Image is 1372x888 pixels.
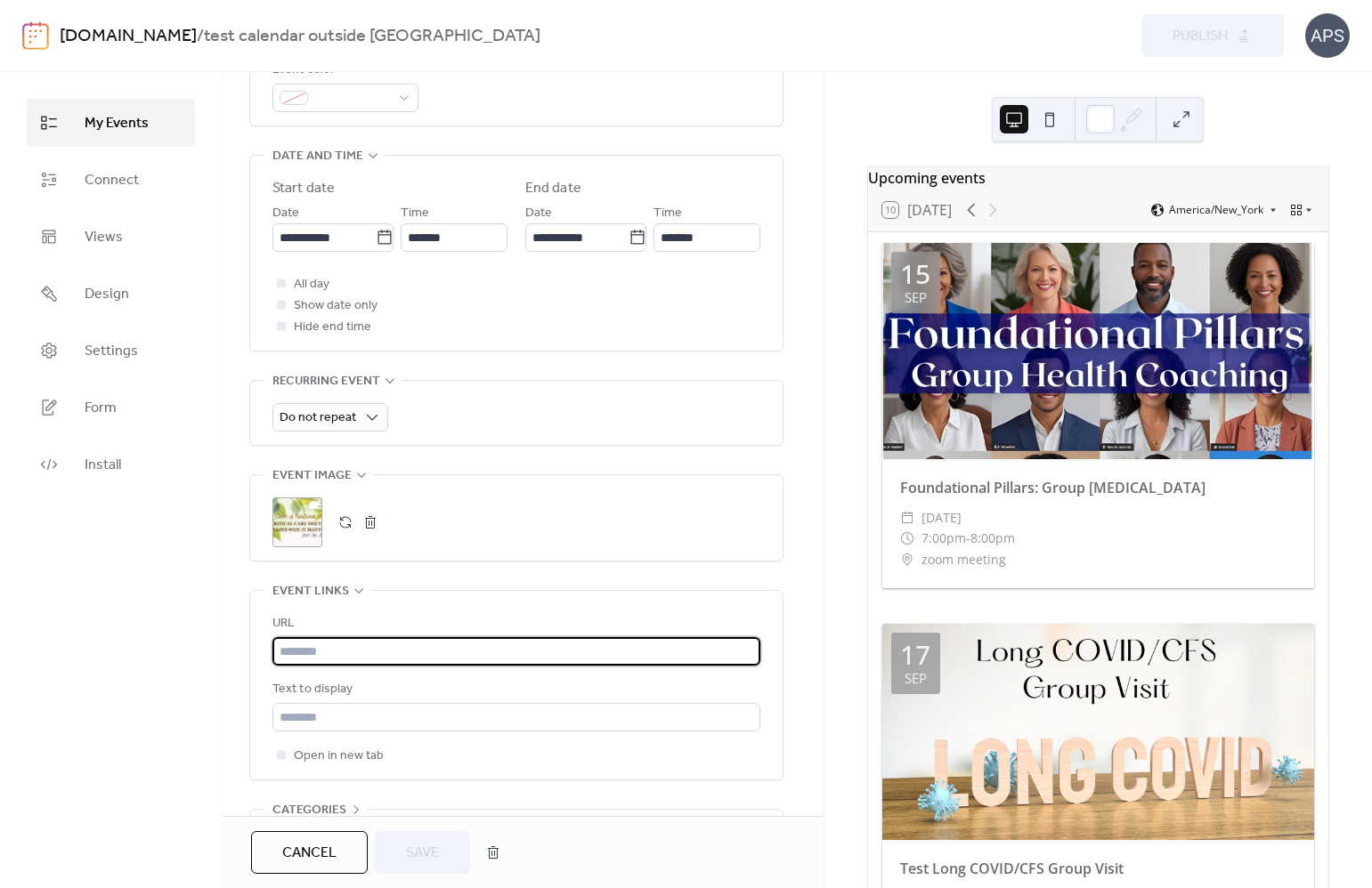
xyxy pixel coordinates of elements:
span: Event image [272,465,352,487]
div: ​ [900,507,914,529]
span: Time [654,203,682,224]
span: [DATE] [921,507,962,529]
div: ••• [250,810,783,847]
span: 8:00pm [970,528,1015,549]
a: Design [27,270,195,318]
div: Foundational Pillars: Group [MEDICAL_DATA] [882,477,1314,498]
a: My Events [27,99,195,147]
span: Date [272,203,299,224]
div: ​ [900,528,914,549]
a: Form [27,383,195,432]
span: Form [85,398,117,419]
a: [DOMAIN_NAME] [60,20,197,53]
span: Categories [272,800,346,821]
span: Date [525,203,552,224]
b: / [197,20,204,53]
span: Open in new tab [294,746,384,767]
div: ​ [900,549,914,570]
div: Sep [905,672,927,685]
img: logo [22,21,49,50]
span: America/New_York [1169,205,1263,215]
div: Upcoming events [868,167,1328,189]
div: Start date [272,178,335,199]
span: Settings [85,341,138,362]
button: Cancel [251,831,368,874]
div: 15 [900,261,930,287]
span: Time [401,203,429,224]
span: All day [294,274,329,295]
div: Text to display [272,679,757,700]
div: APS [1305,13,1350,58]
div: Sep [905,291,927,304]
span: - [966,528,970,549]
div: Test Long COVID/CFS Group Visit [882,858,1314,879]
span: Hide end time [294,317,371,338]
span: Event links [272,581,349,602]
a: Connect [27,156,195,204]
span: Install [85,455,121,476]
div: ; [272,497,322,547]
div: Event color [272,60,415,81]
span: Do not repeat [280,406,356,430]
span: 7:00pm [921,528,966,549]
span: Cancel [282,843,337,864]
a: Settings [27,327,195,375]
a: Views [27,213,195,261]
b: test calendar outside [GEOGRAPHIC_DATA] [204,20,540,53]
span: Show date only [294,295,378,317]
div: URL [272,613,757,634]
div: 17 [900,642,930,668]
span: Design [85,284,129,305]
span: zoom meeting [921,549,1006,570]
span: Recurring event [272,371,380,392]
span: Date and time [272,146,363,167]
div: End date [525,178,581,199]
span: Views [85,227,123,248]
span: Connect [85,170,139,191]
a: Install [27,440,195,488]
span: My Events [85,113,149,134]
